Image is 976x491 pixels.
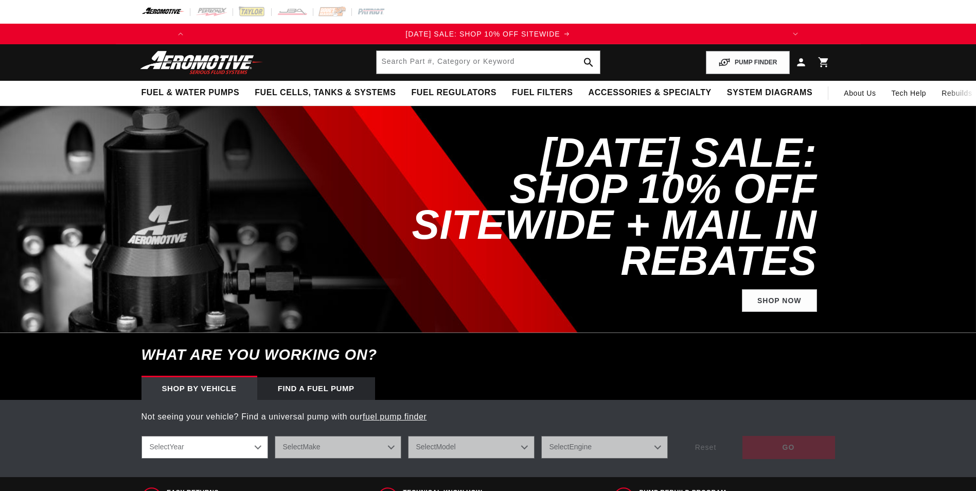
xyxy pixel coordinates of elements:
span: About Us [844,89,876,97]
button: Translation missing: en.sections.announcements.next_announcement [785,24,806,44]
span: [DATE] SALE: SHOP 10% OFF SITEWIDE [405,30,560,38]
summary: Accessories & Specialty [581,81,719,105]
span: Fuel Regulators [411,87,496,98]
button: Translation missing: en.sections.announcements.previous_announcement [170,24,191,44]
p: Not seeing your vehicle? Find a universal pump with our [141,410,835,424]
span: Rebuilds [942,87,972,99]
slideshow-component: Translation missing: en.sections.announcements.announcement_bar [116,24,861,44]
h2: [DATE] SALE: SHOP 10% OFF SITEWIDE + MAIL IN REBATES [377,135,817,279]
h6: What are you working on? [116,333,861,377]
input: Search by Part Number, Category or Keyword [377,51,600,74]
select: Model [408,436,535,459]
button: PUMP FINDER [706,51,789,74]
select: Make [275,436,401,459]
span: Fuel & Water Pumps [141,87,240,98]
span: Accessories & Specialty [589,87,712,98]
summary: Fuel Regulators [403,81,504,105]
div: Announcement [191,28,785,40]
a: About Us [836,81,883,106]
summary: System Diagrams [719,81,820,105]
span: Fuel Filters [512,87,573,98]
select: Year [141,436,268,459]
span: Tech Help [892,87,927,99]
summary: Fuel & Water Pumps [134,81,247,105]
summary: Fuel Filters [504,81,581,105]
div: Find a Fuel Pump [257,377,375,400]
summary: Tech Help [884,81,934,106]
summary: Fuel Cells, Tanks & Systems [247,81,403,105]
div: 1 of 3 [191,28,785,40]
select: Engine [541,436,668,459]
span: System Diagrams [727,87,812,98]
a: [DATE] SALE: SHOP 10% OFF SITEWIDE [191,28,785,40]
span: Fuel Cells, Tanks & Systems [255,87,396,98]
button: search button [577,51,600,74]
a: Shop Now [742,289,817,312]
a: fuel pump finder [363,412,427,421]
img: Aeromotive [137,50,266,75]
div: Shop by vehicle [141,377,257,400]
